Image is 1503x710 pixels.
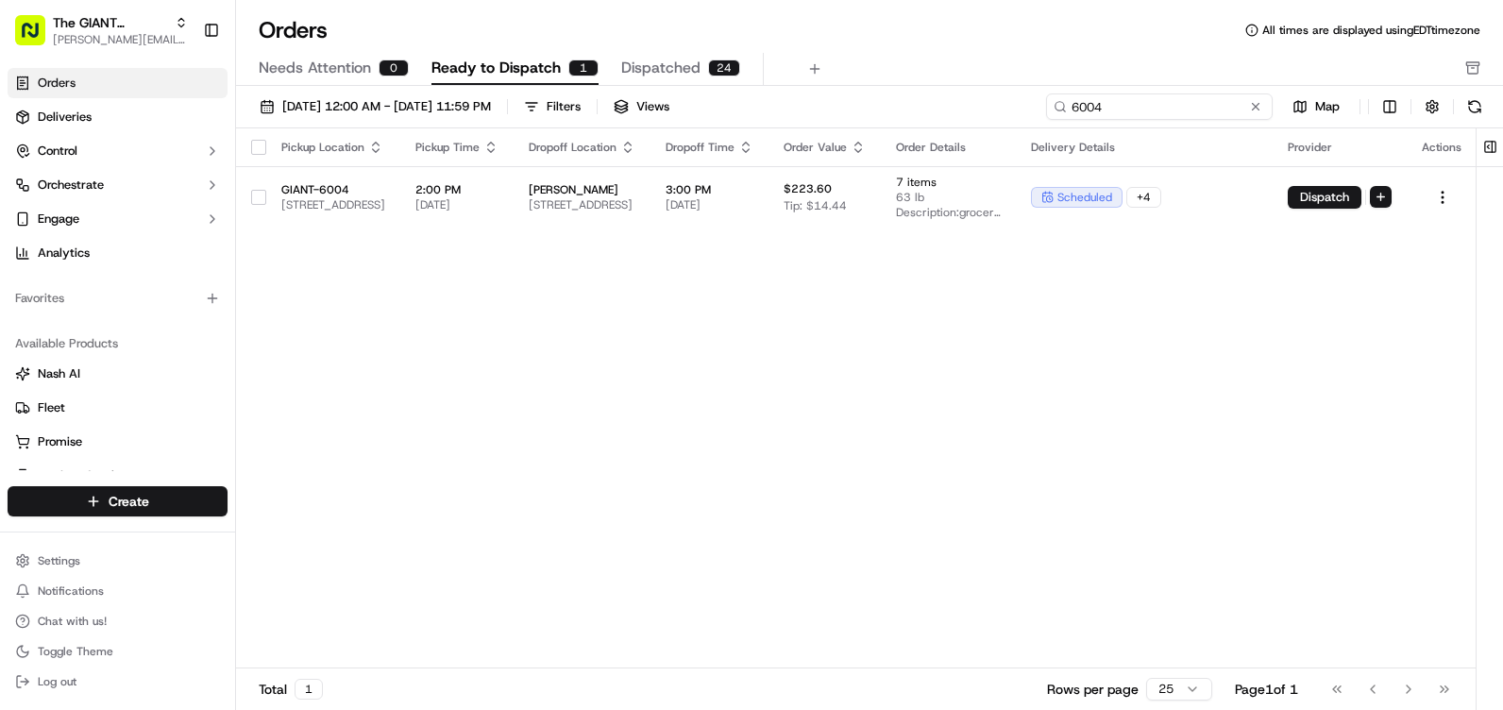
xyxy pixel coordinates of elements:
[1031,140,1258,155] div: Delivery Details
[38,365,80,382] span: Nash AI
[281,182,385,197] span: GIANT-6004
[547,98,581,115] div: Filters
[896,140,1001,155] div: Order Details
[708,59,740,76] div: 24
[38,274,144,293] span: Knowledge Base
[38,75,76,92] span: Orders
[8,486,228,516] button: Create
[896,175,1001,190] span: 7 items
[53,13,167,32] button: The GIANT Company
[38,399,65,416] span: Fleet
[282,98,491,115] span: [DATE] 12:00 AM - [DATE] 11:59 PM
[8,283,228,313] div: Favorites
[1288,140,1392,155] div: Provider
[8,8,195,53] button: The GIANT Company[PERSON_NAME][EMAIL_ADDRESS][PERSON_NAME][DOMAIN_NAME]
[784,198,847,213] span: Tip: $14.44
[19,19,57,57] img: Nash
[8,608,228,634] button: Chat with us!
[38,245,90,262] span: Analytics
[11,266,152,300] a: 📗Knowledge Base
[8,638,228,665] button: Toggle Theme
[38,467,128,484] span: Product Catalog
[8,461,228,491] button: Product Catalog
[38,614,107,629] span: Chat with us!
[379,59,409,76] div: 0
[8,427,228,457] button: Promise
[666,197,753,212] span: [DATE]
[8,548,228,574] button: Settings
[15,467,220,484] a: Product Catalog
[15,399,220,416] a: Fleet
[529,197,635,212] span: [STREET_ADDRESS]
[8,238,228,268] a: Analytics
[53,32,188,47] button: [PERSON_NAME][EMAIL_ADDRESS][PERSON_NAME][DOMAIN_NAME]
[784,181,832,196] span: $223.60
[415,197,498,212] span: [DATE]
[15,365,220,382] a: Nash AI
[1461,93,1488,120] button: Refresh
[64,199,239,214] div: We're available if you need us!
[38,644,113,659] span: Toggle Theme
[8,102,228,132] a: Deliveries
[8,68,228,98] a: Orders
[8,136,228,166] button: Control
[38,177,104,194] span: Orchestrate
[529,182,635,197] span: [PERSON_NAME]
[1262,23,1480,38] span: All times are displayed using EDT timezone
[38,109,92,126] span: Deliveries
[1235,680,1298,699] div: Page 1 of 1
[529,140,635,155] div: Dropoff Location
[415,140,498,155] div: Pickup Time
[8,204,228,234] button: Engage
[38,211,79,228] span: Engage
[621,57,701,79] span: Dispatched
[19,180,53,214] img: 1736555255976-a54dd68f-1ca7-489b-9aae-adbdc363a1c4
[8,170,228,200] button: Orchestrate
[896,205,1001,220] span: Description: grocery bags
[64,180,310,199] div: Start new chat
[160,276,175,291] div: 💻
[281,197,385,212] span: [STREET_ADDRESS]
[1126,187,1161,208] div: + 4
[1046,93,1273,120] input: Type to search
[38,143,77,160] span: Control
[8,359,228,389] button: Nash AI
[1047,680,1139,699] p: Rows per page
[19,276,34,291] div: 📗
[281,140,385,155] div: Pickup Location
[666,182,753,197] span: 3:00 PM
[8,329,228,359] div: Available Products
[8,393,228,423] button: Fleet
[8,578,228,604] button: Notifications
[49,122,340,142] input: Got a question? Start typing here...
[15,433,220,450] a: Promise
[295,679,323,700] div: 1
[251,93,499,120] button: [DATE] 12:00 AM - [DATE] 11:59 PM
[109,492,149,511] span: Create
[415,182,498,197] span: 2:00 PM
[896,190,1001,205] span: 63 lb
[38,553,80,568] span: Settings
[1280,95,1352,118] button: Map
[1057,190,1112,205] span: scheduled
[188,320,228,334] span: Pylon
[8,668,228,695] button: Log out
[259,57,371,79] span: Needs Attention
[321,186,344,209] button: Start new chat
[19,76,344,106] p: Welcome 👋
[568,59,599,76] div: 1
[178,274,303,293] span: API Documentation
[666,140,753,155] div: Dropoff Time
[259,15,328,45] h1: Orders
[515,93,589,120] button: Filters
[133,319,228,334] a: Powered byPylon
[1422,140,1463,155] div: Actions
[784,140,866,155] div: Order Value
[38,433,82,450] span: Promise
[152,266,311,300] a: 💻API Documentation
[431,57,561,79] span: Ready to Dispatch
[38,674,76,689] span: Log out
[1288,186,1361,209] button: Dispatch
